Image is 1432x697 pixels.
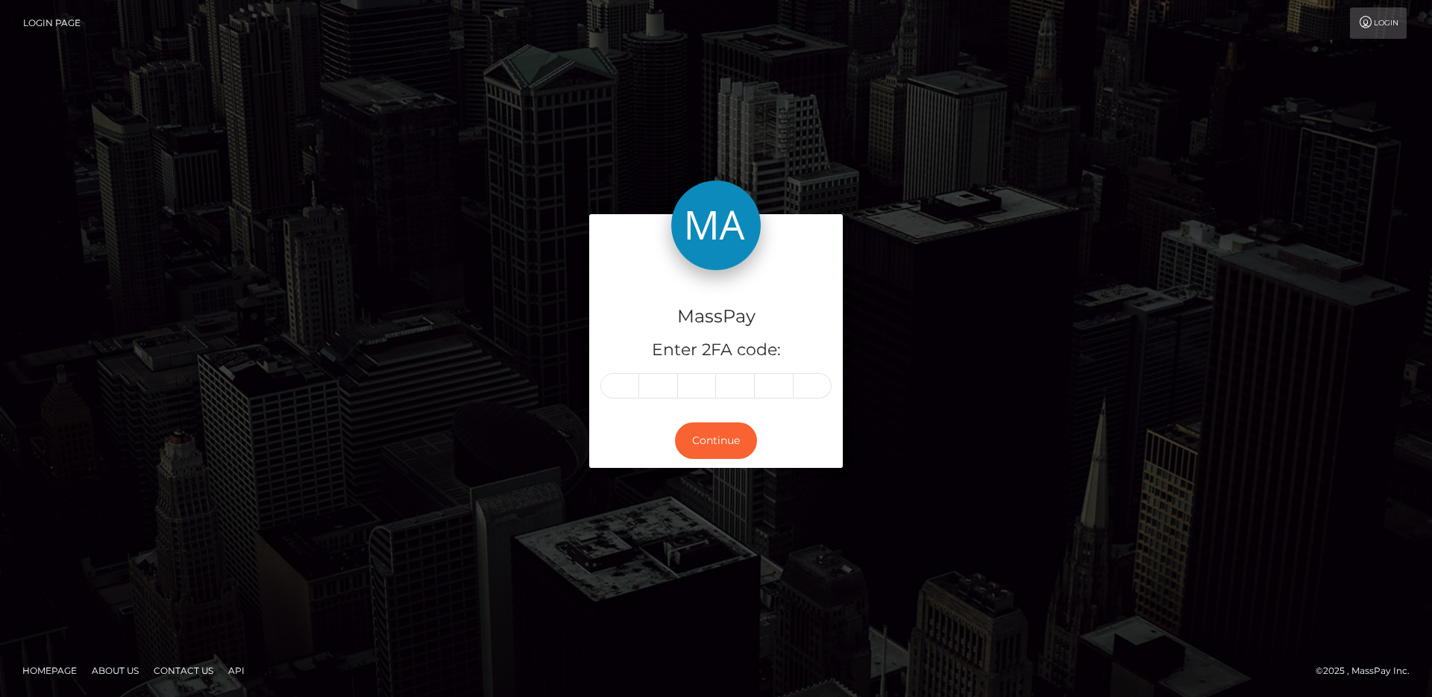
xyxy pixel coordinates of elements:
[23,7,81,39] a: Login Page
[600,339,832,362] h5: Enter 2FA code:
[600,304,832,330] h4: MassPay
[1350,7,1407,39] a: Login
[1316,663,1421,679] div: © 2025 , MassPay Inc.
[222,659,251,682] a: API
[16,659,83,682] a: Homepage
[148,659,219,682] a: Contact Us
[671,181,761,270] img: MassPay
[86,659,145,682] a: About Us
[675,422,757,459] button: Continue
